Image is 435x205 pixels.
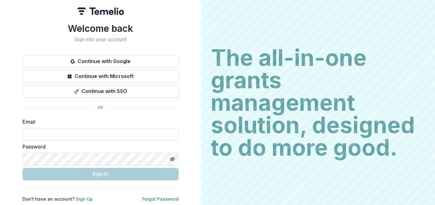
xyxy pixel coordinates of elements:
[22,85,179,98] button: Continue with SSO
[22,196,93,202] p: Don't have an account?
[22,55,179,68] button: Continue with Google
[22,23,179,34] h1: Welcome back
[22,118,175,125] label: Email
[167,154,177,164] button: Toggle password visibility
[22,70,179,83] button: Continue with Microsoft
[22,168,179,180] button: Sign In
[22,37,179,42] h2: Sign into your account
[142,196,179,202] a: Forgot Password
[22,143,175,150] label: Password
[77,7,124,15] img: Temelio
[76,196,93,202] a: Sign Up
